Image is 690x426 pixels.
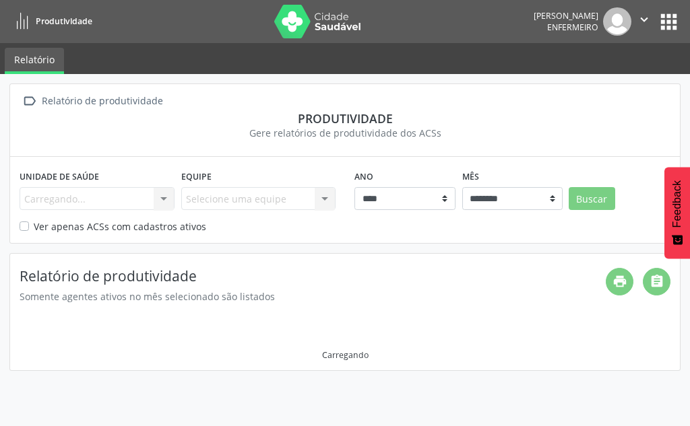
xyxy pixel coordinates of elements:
div: Gere relatórios de produtividade dos ACSs [20,126,670,140]
a: Produtividade [9,10,92,32]
i:  [20,92,39,111]
label: Unidade de saúde [20,166,99,187]
div: [PERSON_NAME] [534,10,598,22]
label: Ano [354,166,373,187]
a:  Relatório de produtividade [20,92,165,111]
button: apps [657,10,681,34]
img: img [603,7,631,36]
button:  [631,7,657,36]
h4: Relatório de produtividade [20,268,606,285]
i:  [637,12,652,27]
button: Feedback - Mostrar pesquisa [664,167,690,258]
label: Mês [462,166,479,187]
div: Carregando [322,349,369,361]
button: Buscar [569,187,615,210]
label: Ver apenas ACSs com cadastros ativos [34,219,206,234]
span: Feedback [671,180,683,227]
span: Produtividade [36,15,92,27]
div: Produtividade [20,111,670,126]
label: Equipe [181,166,212,187]
span: Enfermeiro [547,22,598,33]
div: Relatório de produtividade [39,92,165,111]
a: Relatório [5,48,64,74]
div: Somente agentes ativos no mês selecionado são listados [20,289,606,304]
